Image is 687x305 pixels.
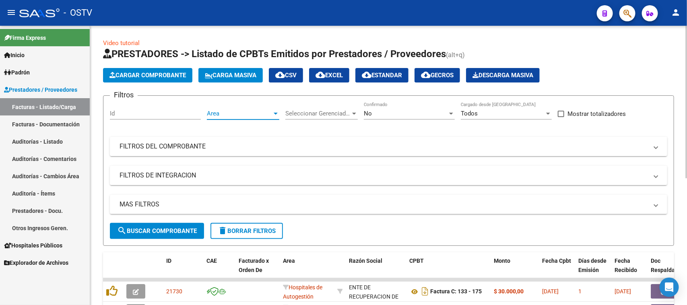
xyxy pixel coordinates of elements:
strong: Factura C: 133 - 175 [430,289,482,295]
mat-panel-title: MAS FILTROS [120,200,648,209]
span: CSV [275,72,297,79]
datatable-header-cell: Razón Social [346,252,406,288]
datatable-header-cell: CPBT [406,252,491,288]
span: Monto [494,258,510,264]
mat-icon: cloud_download [421,70,431,80]
button: Descarga Masiva [466,68,540,82]
span: Buscar Comprobante [117,227,197,235]
span: Padrón [4,68,30,77]
span: Mostrar totalizadores [567,109,626,119]
span: Días desde Emisión [578,258,607,273]
button: CSV [269,68,303,82]
mat-expansion-panel-header: FILTROS DE INTEGRACION [110,166,667,185]
h3: Filtros [110,89,138,101]
datatable-header-cell: ID [163,252,203,288]
mat-panel-title: FILTROS DEL COMPROBANTE [120,142,648,151]
span: Prestadores / Proveedores [4,85,77,94]
datatable-header-cell: CAE [203,252,235,288]
span: (alt+q) [446,51,465,59]
span: CPBT [409,258,424,264]
mat-icon: search [117,226,127,235]
span: [DATE] [615,288,631,295]
span: ID [166,258,171,264]
mat-expansion-panel-header: MAS FILTROS [110,195,667,214]
span: Facturado x Orden De [239,258,269,273]
span: - OSTV [64,4,92,22]
button: Carga Masiva [198,68,263,82]
span: Inicio [4,51,25,60]
div: Open Intercom Messenger [660,278,679,297]
datatable-header-cell: Fecha Cpbt [539,252,575,288]
datatable-header-cell: Facturado x Orden De [235,252,280,288]
span: Area [283,258,295,264]
datatable-header-cell: Monto [491,252,539,288]
span: Descarga Masiva [472,72,533,79]
span: 1 [578,288,582,295]
app-download-masive: Descarga masiva de comprobantes (adjuntos) [466,68,540,82]
button: Borrar Filtros [210,223,283,239]
span: EXCEL [316,72,343,79]
button: Gecros [415,68,460,82]
button: Cargar Comprobante [103,68,192,82]
button: Buscar Comprobante [110,223,204,239]
span: Doc Respaldatoria [651,258,687,273]
mat-icon: menu [6,8,16,17]
span: Fecha Recibido [615,258,637,273]
span: Todos [461,110,478,117]
button: Estandar [355,68,408,82]
span: [DATE] [542,288,559,295]
span: Hospitales de Autogestión [283,284,322,300]
span: Seleccionar Gerenciador [285,110,351,117]
span: Estandar [362,72,402,79]
a: Video tutorial [103,39,140,47]
span: Hospitales Públicos [4,241,62,250]
mat-icon: person [671,8,681,17]
datatable-header-cell: Area [280,252,334,288]
span: 21730 [166,288,182,295]
span: Cargar Comprobante [109,72,186,79]
span: Carga Masiva [205,72,256,79]
i: Descargar documento [420,285,430,298]
span: Firma Express [4,33,46,42]
span: Razón Social [349,258,382,264]
button: EXCEL [309,68,349,82]
span: PRESTADORES -> Listado de CPBTs Emitidos por Prestadores / Proveedores [103,48,446,60]
mat-icon: delete [218,226,227,235]
mat-icon: cloud_download [275,70,285,80]
span: No [364,110,372,117]
span: Explorador de Archivos [4,258,68,267]
mat-expansion-panel-header: FILTROS DEL COMPROBANTE [110,137,667,156]
span: CAE [206,258,217,264]
div: 30718615700 [349,283,403,300]
datatable-header-cell: Fecha Recibido [611,252,648,288]
datatable-header-cell: Días desde Emisión [575,252,611,288]
mat-icon: cloud_download [362,70,371,80]
span: Area [207,110,272,117]
mat-icon: cloud_download [316,70,325,80]
strong: $ 30.000,00 [494,288,524,295]
mat-panel-title: FILTROS DE INTEGRACION [120,171,648,180]
span: Gecros [421,72,454,79]
span: Borrar Filtros [218,227,276,235]
span: Fecha Cpbt [542,258,571,264]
